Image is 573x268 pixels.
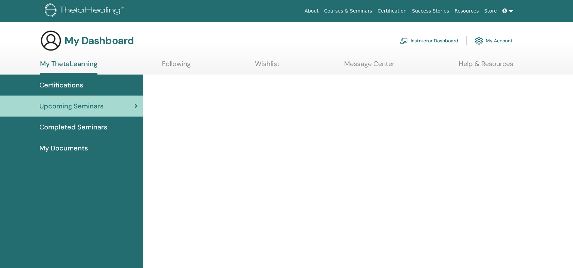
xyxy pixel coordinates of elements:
[344,60,394,73] a: Message Center
[162,60,191,73] a: Following
[452,5,482,17] a: Resources
[302,5,321,17] a: About
[475,35,483,46] img: cog.svg
[482,5,500,17] a: Store
[400,38,408,44] img: chalkboard-teacher.svg
[321,5,375,17] a: Courses & Seminars
[40,60,97,75] a: My ThetaLearning
[459,60,513,73] a: Help & Resources
[400,33,458,48] a: Instructor Dashboard
[39,143,88,153] span: My Documents
[39,122,107,132] span: Completed Seminars
[40,30,62,51] img: generic-user-icon.jpg
[39,101,104,111] span: Upcoming Seminars
[475,33,513,48] a: My Account
[255,60,280,73] a: Wishlist
[409,5,452,17] a: Success Stories
[39,80,83,90] span: Certifications
[45,3,126,19] img: logo.png
[375,5,409,17] a: Certification
[64,35,134,47] h3: My Dashboard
